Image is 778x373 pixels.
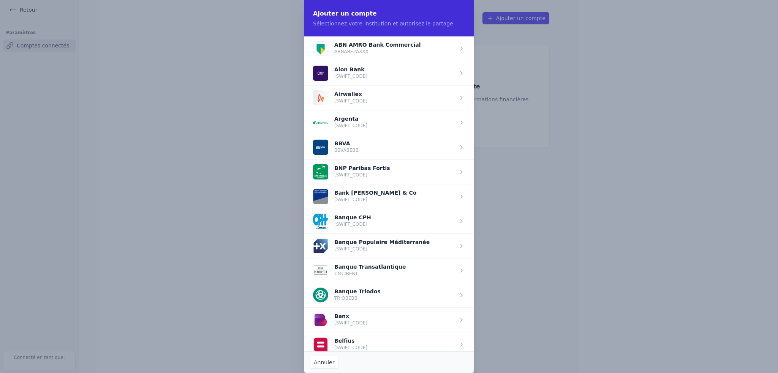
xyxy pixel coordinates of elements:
[313,66,367,81] button: Aion Bank [SWIFT_CODE]
[313,90,367,105] button: Airwallex [SWIFT_CODE]
[334,141,359,146] p: BBVA
[334,166,390,170] p: BNP Paribas Fortis
[334,314,367,318] p: Banx
[334,240,430,244] p: Banque Populaire Méditerranée
[313,41,421,56] button: ABN AMRO Bank Commercial ABNABE2AXXX
[334,42,421,47] p: ABN AMRO Bank Commercial
[313,312,367,327] button: Banx [SWIFT_CODE]
[334,264,406,269] p: Banque Transatlantique
[334,92,367,96] p: Airwallex
[313,214,371,229] button: Banque CPH [SWIFT_CODE]
[334,289,381,294] p: Banque Triodos
[313,164,390,179] button: BNP Paribas Fortis [SWIFT_CODE]
[313,288,381,303] button: Banque Triodos TRIOBEBB
[310,356,338,368] button: Annuler
[313,189,416,204] button: Bank [PERSON_NAME] & Co [SWIFT_CODE]
[313,238,430,253] button: Banque Populaire Méditerranée [SWIFT_CODE]
[334,190,416,195] p: Bank [PERSON_NAME] & Co
[334,215,371,220] p: Banque CPH
[313,263,406,278] button: Banque Transatlantique CMCIBEB1
[313,115,367,130] button: Argenta [SWIFT_CODE]
[334,338,367,343] p: Belfius
[313,20,465,27] p: Sélectionnez votre institution et autorisez le partage
[334,116,367,121] p: Argenta
[313,9,465,18] h2: Ajouter un compte
[313,140,359,155] button: BBVA BBVABEBB
[334,67,367,72] p: Aion Bank
[313,337,367,352] button: Belfius [SWIFT_CODE]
